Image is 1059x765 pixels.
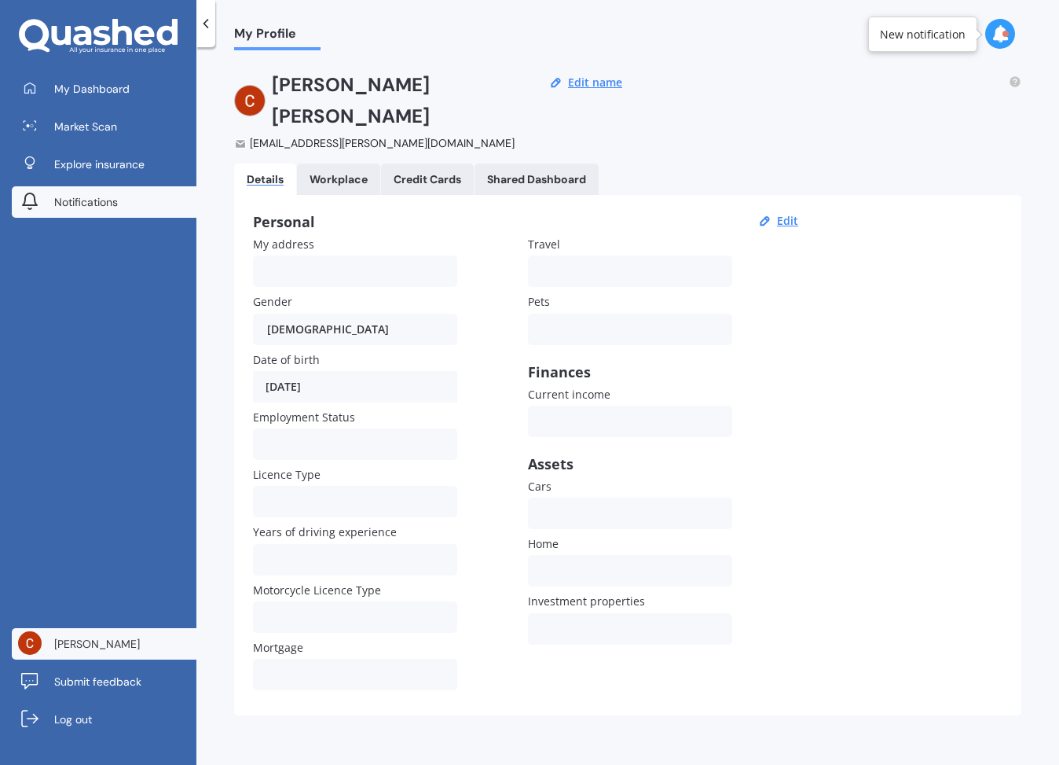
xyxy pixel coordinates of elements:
div: Details [247,173,284,186]
span: My Dashboard [54,81,130,97]
a: My Dashboard [12,73,196,105]
span: Mortgage [253,640,303,655]
h2: [PERSON_NAME] [PERSON_NAME] [272,69,518,132]
span: Years of driving experience [253,525,397,540]
span: Employment Status [253,410,355,425]
span: Submit feedback [54,674,141,690]
a: Market Scan [12,111,196,142]
div: [EMAIL_ADDRESS][PERSON_NAME][DOMAIN_NAME] [234,135,518,151]
div: New notification [880,27,966,42]
div: [DATE] [253,371,457,403]
span: Date of birth [253,352,320,367]
span: Notifications [54,194,118,210]
span: My address [253,237,314,252]
span: [PERSON_NAME] [54,636,140,652]
div: Workplace [310,173,368,186]
div: Shared Dashboard [487,173,586,186]
a: Explore insurance [12,149,196,180]
span: Gender [253,295,292,310]
a: Shared Dashboard [475,164,599,195]
span: Pets [528,295,550,310]
div: Credit Cards [394,173,461,186]
a: Details [234,164,296,195]
a: Workplace [297,164,380,195]
a: Credit Cards [381,164,474,195]
span: Motorcycle Licence Type [253,583,381,598]
span: Investment properties [528,594,645,609]
a: Submit feedback [12,666,196,697]
div: Personal [253,214,803,230]
a: Notifications [12,186,196,218]
span: My Profile [234,26,321,47]
span: Explore insurance [54,156,145,172]
button: Edit [772,214,803,228]
span: Log out [54,712,92,727]
a: [PERSON_NAME] [12,628,196,660]
span: Travel [528,237,560,252]
span: Licence Type [253,467,321,482]
span: Market Scan [54,119,117,134]
button: Edit name [563,75,627,90]
img: ACg8ocK8c11ONNv3bZ0TLD_Mv_84PZG8iwtyfw0aojPRYsKBUP8DzA=s96-c [234,85,266,116]
span: Cars [528,479,551,494]
span: Current income [528,387,610,402]
div: Assets [528,456,732,472]
span: Home [528,536,559,551]
a: Log out [12,704,196,735]
div: Finances [528,364,732,380]
img: ACg8ocK8c11ONNv3bZ0TLD_Mv_84PZG8iwtyfw0aojPRYsKBUP8DzA=s96-c [18,631,42,655]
